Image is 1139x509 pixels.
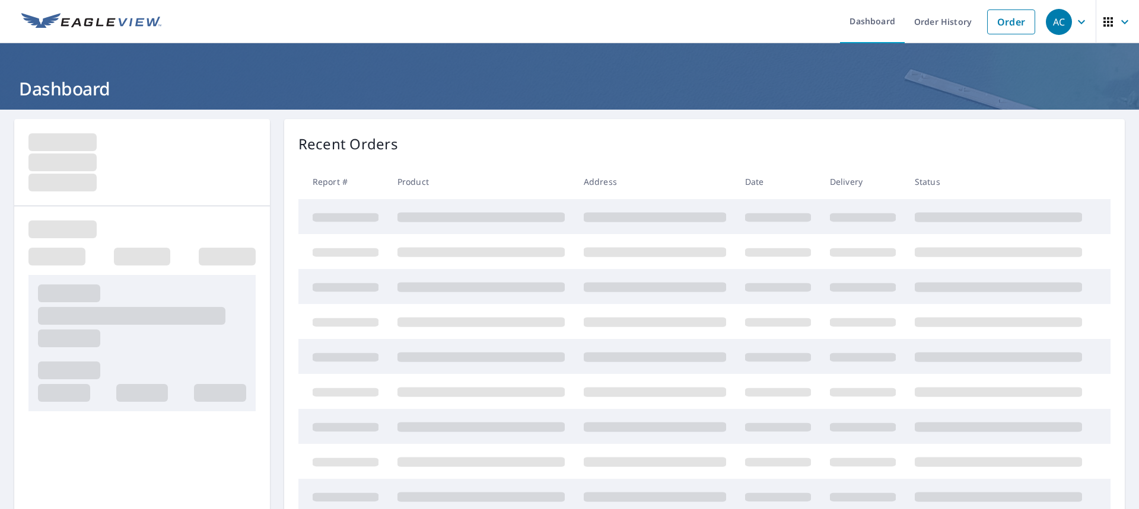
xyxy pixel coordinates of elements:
th: Product [388,164,574,199]
p: Recent Orders [298,133,398,155]
th: Date [736,164,820,199]
div: AC [1046,9,1072,35]
th: Delivery [820,164,905,199]
a: Order [987,9,1035,34]
th: Status [905,164,1092,199]
th: Address [574,164,736,199]
h1: Dashboard [14,76,1125,101]
th: Report # [298,164,388,199]
img: EV Logo [21,13,161,31]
